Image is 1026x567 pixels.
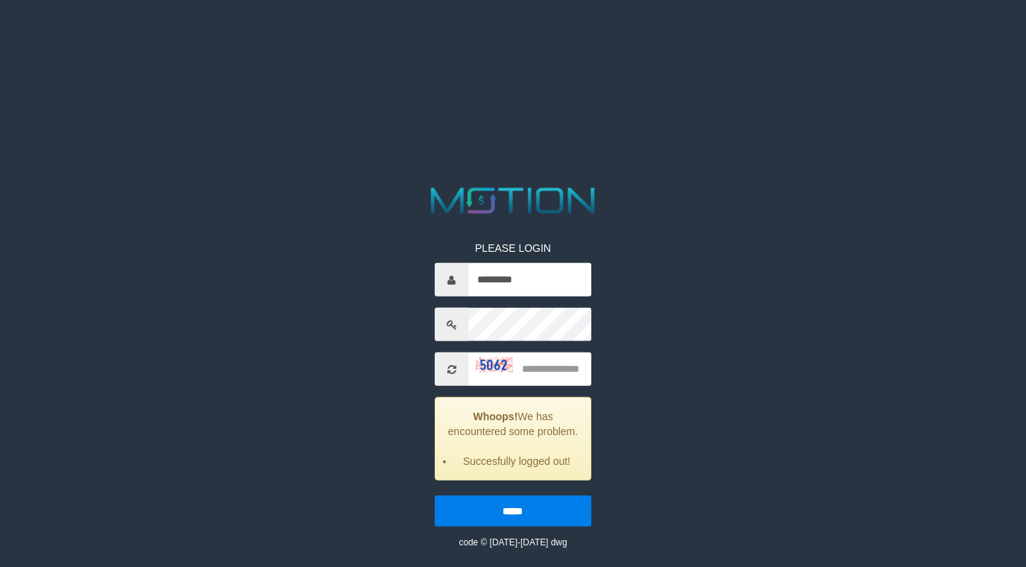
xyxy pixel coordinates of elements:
li: Succesfully logged out! [454,454,579,469]
div: We has encountered some problem. [435,397,591,481]
strong: Whoops! [473,411,517,422]
p: PLEASE LOGIN [435,241,591,256]
img: MOTION_logo.png [424,183,603,218]
small: code © [DATE]-[DATE] dwg [459,537,567,548]
img: captcha [476,357,513,372]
